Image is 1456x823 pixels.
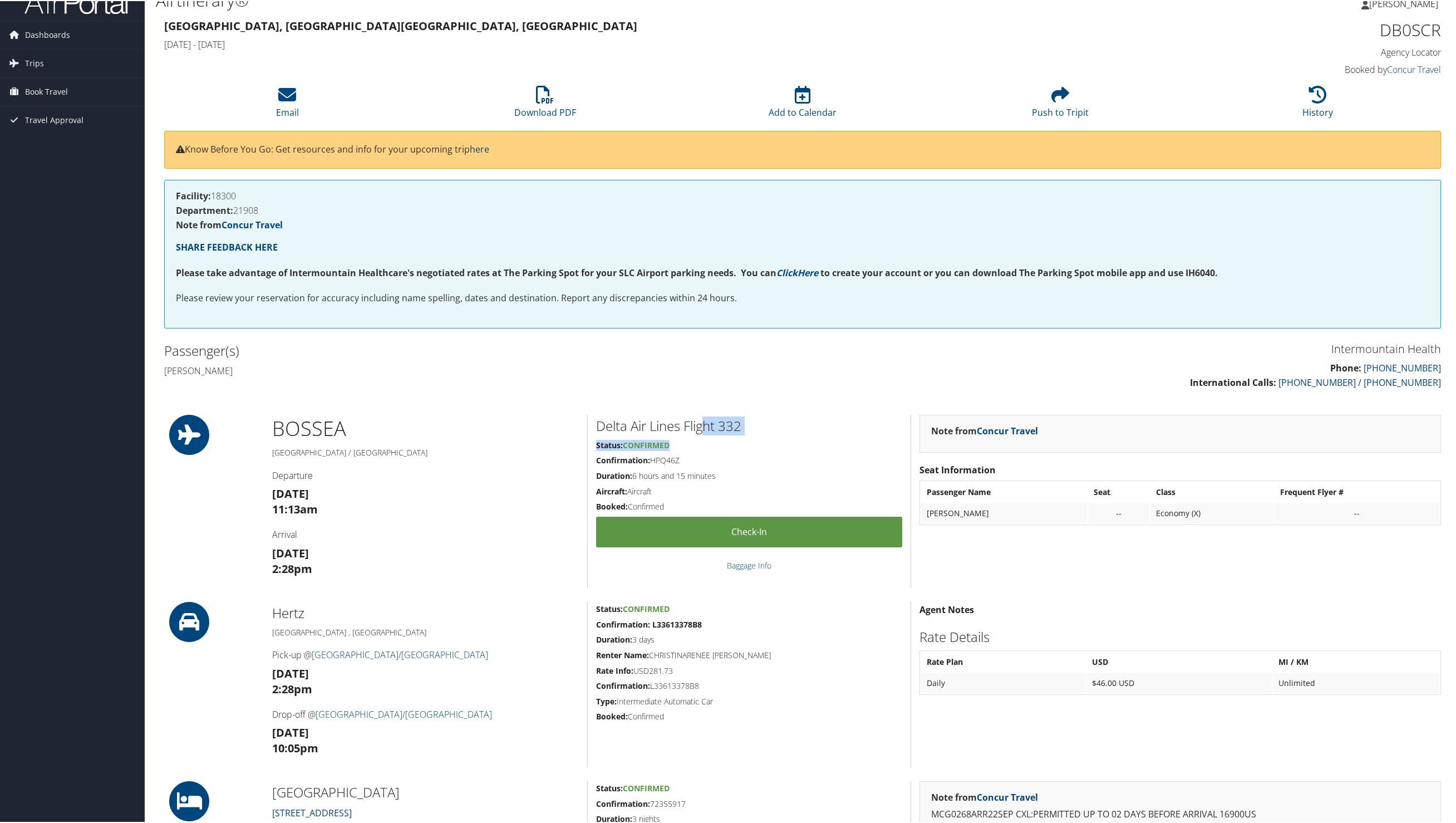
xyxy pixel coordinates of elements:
strong: Department: [176,203,233,215]
span: Travel Approval [25,105,83,133]
a: [PHONE_NUMBER] / [PHONE_NUMBER] [1278,375,1441,388]
a: Download PDF [514,91,576,117]
strong: Rate Info: [596,664,633,675]
h2: Passenger(s) [164,340,794,359]
strong: Aircraft: [596,485,627,496]
strong: Confirmation: [596,454,650,464]
strong: Please take advantage of Intermountain Healthcare's negotiated rates at The Parking Spot for your... [176,266,776,278]
strong: Confirmation: [596,679,650,690]
td: $46.00 USD [1086,672,1272,692]
h4: Arrival [272,527,579,540]
span: Confirmed [623,439,670,449]
strong: [DATE] [272,724,309,739]
h5: Confirmed [596,710,902,721]
th: Class [1150,481,1273,501]
a: Concur Travel [977,424,1038,436]
h2: Rate Details [919,626,1441,645]
span: Book Travel [25,77,68,105]
p: Know Before You Go: Get resources and info for your upcoming trip [176,141,1429,156]
h5: CHRISTINARENEE [PERSON_NAME] [596,649,902,660]
a: Email [276,91,299,117]
strong: Booked: [596,710,628,721]
strong: 11:13am [272,501,318,516]
th: Rate Plan [921,651,1085,671]
h1: BOS SEA [272,414,579,442]
div: -- [1094,507,1144,517]
a: Add to Calendar [769,91,837,117]
th: Seat [1088,481,1149,501]
span: Dashboards [25,20,70,48]
a: Baggage Info [727,559,771,570]
h4: Departure [272,468,579,481]
th: Frequent Flyer # [1275,481,1439,501]
h5: [GEOGRAPHIC_DATA] / [GEOGRAPHIC_DATA] [272,446,579,457]
h5: HPQ46Z [596,454,902,465]
a: Check-in [596,516,902,546]
span: Confirmed [623,782,670,792]
strong: Duration: [596,812,632,823]
strong: Phone: [1330,361,1361,373]
td: Unlimited [1273,672,1439,692]
td: Economy (X) [1150,502,1273,522]
th: MI / KM [1273,651,1439,671]
a: [GEOGRAPHIC_DATA]/[GEOGRAPHIC_DATA] [312,648,488,660]
h5: Aircraft [596,485,902,496]
th: USD [1086,651,1272,671]
strong: [DATE] [272,545,309,560]
h5: 6 hours and 15 minutes [596,469,902,481]
h3: Intermountain Health [811,340,1441,356]
strong: Status: [596,782,623,792]
a: Click [776,266,798,278]
p: Please review your reservation for accuracy including name spelling, dates and destination. Repor... [176,290,1429,305]
strong: Status: [596,602,623,613]
a: Concur Travel [1387,62,1441,75]
strong: International Calls: [1190,375,1276,388]
a: [GEOGRAPHIC_DATA]/[GEOGRAPHIC_DATA] [316,707,492,719]
strong: Note from [931,790,1038,802]
strong: [DATE] [272,665,309,680]
a: Concur Travel [222,218,283,230]
a: History [1302,91,1333,117]
a: [PHONE_NUMBER] [1364,361,1441,373]
h2: Hertz [272,602,579,621]
a: SHARE FEEDBACK HERE [176,240,278,252]
h4: 18300 [176,190,1429,199]
span: Confirmed [623,602,670,613]
strong: Renter Name: [596,649,649,659]
td: [PERSON_NAME] [921,502,1087,522]
strong: Agent Notes [919,602,974,615]
h5: 72355917 [596,797,902,809]
p: MCG0268ARR22SEP CXL:PERMITTED UP TO 02 DAYS BEFORE ARRIVAL 16900US [931,806,1429,821]
h4: Pick-up @ [272,648,579,660]
td: Daily [921,672,1085,692]
h4: 21908 [176,205,1429,214]
strong: to create your account or you can download The Parking Spot mobile app and use IH6040. [820,266,1218,278]
h5: [GEOGRAPHIC_DATA] , [GEOGRAPHIC_DATA] [272,626,579,637]
strong: Status: [596,439,623,449]
a: Push to Tripit [1032,91,1089,117]
h4: Agency Locator [1134,45,1441,57]
h5: 3 days [596,633,902,644]
h1: DB0SCR [1134,17,1441,41]
th: Passenger Name [921,481,1087,501]
span: Trips [25,48,44,76]
strong: Seat Information [919,463,996,475]
strong: 2:28pm [272,560,312,575]
h5: USD281.73 [596,664,902,675]
a: Here [798,266,818,278]
h2: Delta Air Lines Flight 332 [596,415,902,434]
h4: Drop-off @ [272,707,579,719]
strong: Confirmation: [596,797,650,808]
a: Concur Travel [977,790,1038,802]
h5: Intermediate Automatic Car [596,695,902,706]
h5: L33613378B8 [596,679,902,690]
strong: Facility: [176,189,211,201]
h4: [DATE] - [DATE] [164,37,1118,50]
strong: Duration: [596,633,632,644]
h4: Booked by [1134,62,1441,75]
div: -- [1280,507,1434,517]
strong: Note from [176,218,283,230]
strong: Type: [596,695,617,706]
